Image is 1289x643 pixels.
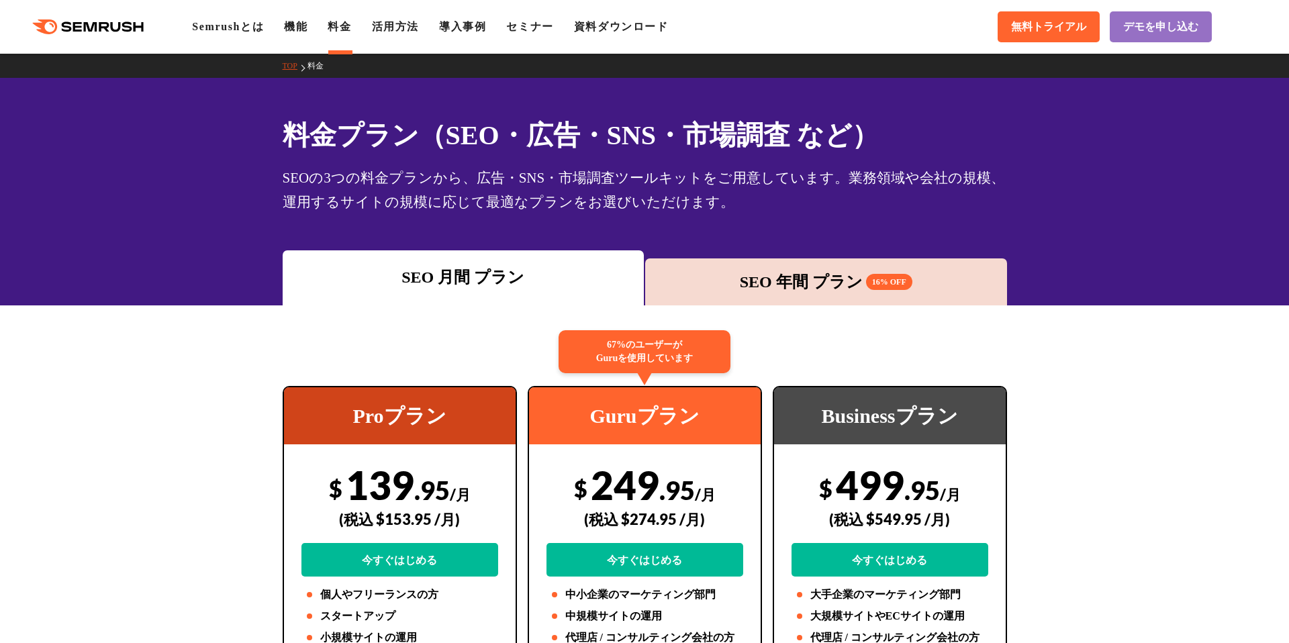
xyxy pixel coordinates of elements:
[792,608,988,624] li: 大規模サイトやECサイトの運用
[574,475,587,502] span: $
[866,274,912,290] span: 16% OFF
[283,115,1007,155] h1: 料金プラン（SEO・広告・SNS・市場調査 など）
[940,485,961,503] span: /月
[546,543,743,577] a: 今すぐはじめる
[546,495,743,543] div: (税込 $274.95 /月)
[301,495,498,543] div: (税込 $153.95 /月)
[792,543,988,577] a: 今すぐはじめる
[301,608,498,624] li: スタートアップ
[574,21,669,32] a: 資料ダウンロード
[284,387,516,444] div: Proプラン
[998,11,1100,42] a: 無料トライアル
[1110,11,1212,42] a: デモを申し込む
[652,270,1000,294] div: SEO 年間 プラン
[439,21,486,32] a: 導入事例
[792,587,988,603] li: 大手企業のマーケティング部門
[695,485,716,503] span: /月
[328,21,351,32] a: 料金
[301,461,498,577] div: 139
[546,587,743,603] li: 中小企業のマーケティング部門
[546,461,743,577] div: 249
[529,387,761,444] div: Guruプラン
[1011,20,1086,34] span: 無料トライアル
[792,495,988,543] div: (税込 $549.95 /月)
[301,587,498,603] li: 個人やフリーランスの方
[307,61,334,70] a: 料金
[792,461,988,577] div: 499
[1123,20,1198,34] span: デモを申し込む
[450,485,471,503] span: /月
[506,21,553,32] a: セミナー
[659,475,695,505] span: .95
[283,166,1007,214] div: SEOの3つの料金プランから、広告・SNS・市場調査ツールキットをご用意しています。業務領域や会社の規模、運用するサイトの規模に応じて最適なプランをお選びいただけます。
[372,21,419,32] a: 活用方法
[329,475,342,502] span: $
[546,608,743,624] li: 中規模サイトの運用
[904,475,940,505] span: .95
[559,330,730,373] div: 67%のユーザーが Guruを使用しています
[192,21,264,32] a: Semrushとは
[819,475,832,502] span: $
[289,265,638,289] div: SEO 月間 プラン
[284,21,307,32] a: 機能
[301,543,498,577] a: 今すぐはじめる
[414,475,450,505] span: .95
[774,387,1006,444] div: Businessプラン
[283,61,307,70] a: TOP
